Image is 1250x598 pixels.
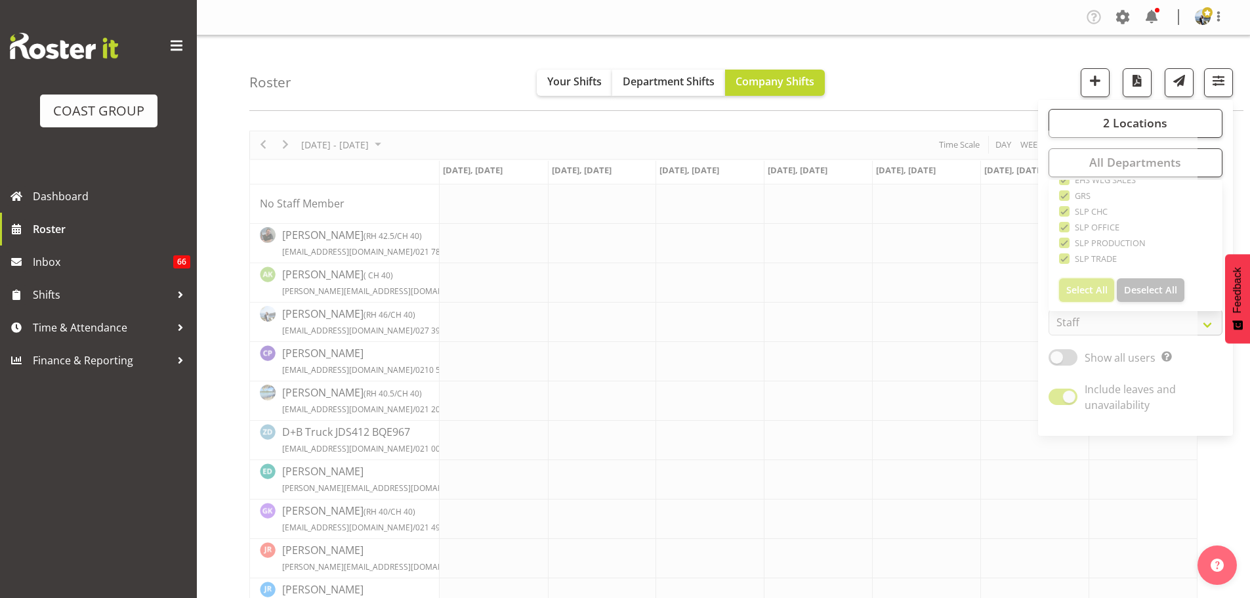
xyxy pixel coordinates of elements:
[33,219,190,239] span: Roster
[53,101,144,121] div: COAST GROUP
[33,252,173,272] span: Inbox
[547,74,602,89] span: Your Shifts
[10,33,118,59] img: Rosterit website logo
[33,351,171,370] span: Finance & Reporting
[1204,68,1233,97] button: Filter Shifts
[1049,109,1222,138] button: 2 Locations
[725,70,825,96] button: Company Shifts
[736,74,814,89] span: Company Shifts
[1081,68,1110,97] button: Add a new shift
[1211,559,1224,572] img: help-xxl-2.png
[33,318,171,337] span: Time & Attendance
[1195,9,1211,25] img: brittany-taylorf7b938a58e78977fad4baecaf99ae47c.png
[33,186,190,206] span: Dashboard
[1103,115,1167,131] span: 2 Locations
[1165,68,1194,97] button: Send a list of all shifts for the selected filtered period to all rostered employees.
[612,70,725,96] button: Department Shifts
[1232,267,1243,313] span: Feedback
[1225,254,1250,343] button: Feedback - Show survey
[1123,68,1152,97] button: Download a PDF of the roster according to the set date range.
[173,255,190,268] span: 66
[623,74,715,89] span: Department Shifts
[249,75,291,90] h4: Roster
[537,70,612,96] button: Your Shifts
[33,285,171,305] span: Shifts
